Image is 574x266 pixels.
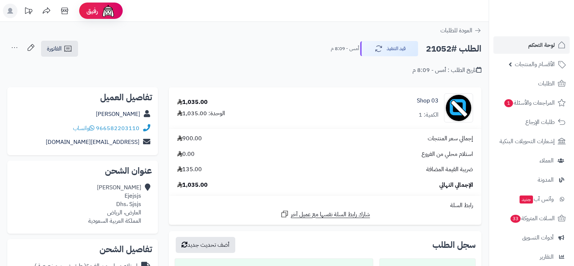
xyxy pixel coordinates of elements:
a: المدونة [493,171,570,189]
h2: عنوان الشحن [13,166,152,175]
a: الفاتورة [41,41,78,57]
span: لوحة التحكم [528,40,555,50]
h2: تفاصيل الشحن [13,245,152,254]
a: طلبات الإرجاع [493,113,570,131]
span: طلبات الإرجاع [525,117,555,127]
a: 966582203110 [96,124,139,133]
span: العملاء [540,156,554,166]
a: العودة للطلبات [440,26,481,35]
button: قيد التنفيذ [360,41,418,56]
span: التقارير [540,252,554,262]
span: ضريبة القيمة المضافة [426,165,473,174]
a: التقارير [493,248,570,266]
a: السلات المتروكة33 [493,210,570,227]
span: 0.00 [177,150,195,158]
div: رابط السلة [172,201,479,210]
h2: تفاصيل العميل [13,93,152,102]
a: 03 Shop [417,97,439,105]
span: الطلبات [538,78,555,89]
div: 1,035.00 [177,98,208,106]
div: تاريخ الطلب : أمس - 8:09 م [412,66,481,74]
span: السلات المتروكة [510,213,555,223]
a: [EMAIL_ADDRESS][DOMAIN_NAME] [46,138,139,146]
span: الإجمالي النهائي [439,181,473,189]
span: جديد [520,196,533,203]
a: [PERSON_NAME] [96,110,140,118]
span: وآتس آب [519,194,554,204]
small: أمس - 8:09 م [331,45,359,52]
h3: سجل الطلب [432,241,476,249]
img: ai-face.png [101,4,115,18]
span: 1,035.00 [177,181,208,189]
span: استلام محلي من الفروع [422,150,473,158]
img: no_image-90x90.png [444,93,473,122]
span: الفاتورة [47,44,62,53]
span: 1 [504,99,513,107]
a: تحديثات المنصة [19,4,37,20]
a: شارك رابط السلة نفسها مع عميل آخر [280,210,370,219]
a: وآتس آبجديد [493,190,570,208]
span: رفيق [86,7,98,15]
span: العودة للطلبات [440,26,472,35]
div: الكمية: 1 [419,111,439,119]
span: المراجعات والأسئلة [504,98,555,108]
span: 900.00 [177,134,202,143]
span: الأقسام والمنتجات [515,59,555,69]
a: المراجعات والأسئلة1 [493,94,570,112]
a: لوحة التحكم [493,36,570,54]
span: شارك رابط السلة نفسها مع عميل آخر [291,210,370,219]
img: logo-2.png [525,20,567,35]
a: الطلبات [493,75,570,92]
a: إشعارات التحويلات البنكية [493,133,570,150]
span: 135.00 [177,165,202,174]
h2: الطلب #21052 [426,41,481,56]
div: [PERSON_NAME] Ejejsjs Dhs، Sjsjs العارض، الرياض المملكة العربية السعودية [88,184,141,225]
span: المدونة [538,175,554,185]
a: العملاء [493,152,570,169]
span: إجمالي سعر المنتجات [428,134,473,143]
span: أدوات التسويق [522,233,554,243]
div: الوحدة: 1,035.00 [177,109,225,118]
a: واتساب [73,124,94,133]
button: أضف تحديث جديد [176,237,235,253]
span: 33 [510,215,521,223]
span: إشعارات التحويلات البنكية [500,136,555,146]
a: أدوات التسويق [493,229,570,246]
